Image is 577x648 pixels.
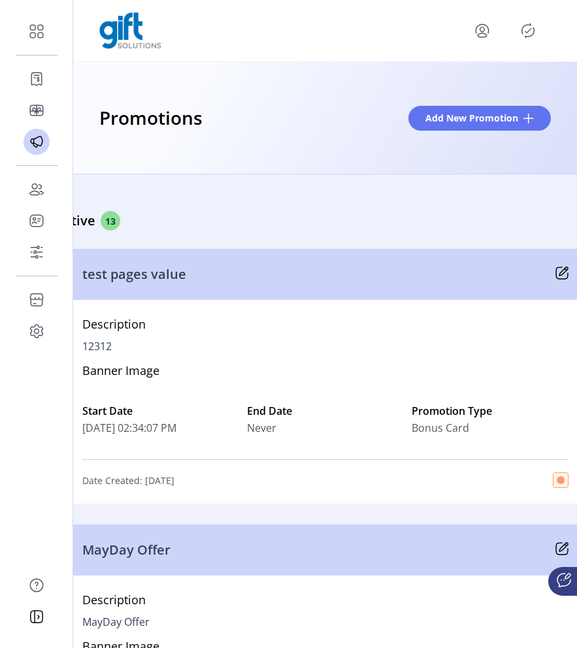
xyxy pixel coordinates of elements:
[82,316,146,338] h5: Description
[99,104,203,133] h3: Promotions
[472,20,493,41] button: menu
[82,403,239,419] label: Start Date
[101,211,120,231] span: 13
[82,420,239,436] span: [DATE] 02:34:07 PM
[408,106,551,131] button: Add New Promotion
[99,12,161,49] img: logo
[56,211,101,231] p: Active
[82,591,146,614] h5: Description
[82,265,186,284] p: test pages value
[247,403,404,419] label: End Date
[412,403,569,419] label: Promotion Type
[425,111,518,125] span: Add New Promotion
[412,420,469,436] span: Bonus Card
[82,362,159,385] h5: Banner Image
[82,474,174,487] p: Date Created: [DATE]
[82,540,171,560] p: MayDay Offer
[518,20,538,41] button: Publisher Panel
[247,420,276,436] span: Never
[82,614,150,630] p: MayDay Offer
[82,338,112,354] p: 12312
